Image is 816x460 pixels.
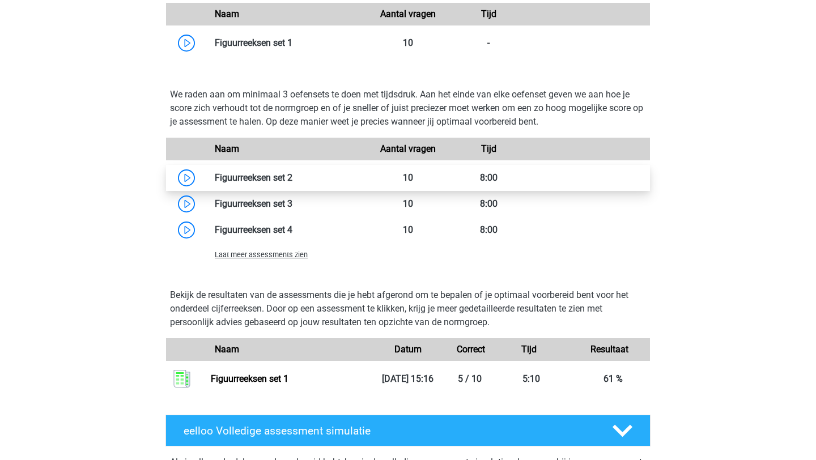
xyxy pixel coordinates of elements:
div: Correct [448,343,488,356]
a: eelloo Volledige assessment simulatie [161,415,655,446]
div: Figuurreeksen set 4 [206,223,368,237]
div: Figuurreeksen set 3 [206,197,368,211]
div: Tijd [488,343,569,356]
div: Naam [206,343,368,356]
p: Bekijk de resultaten van de assessments die je hebt afgerond om te bepalen of je optimaal voorber... [170,288,646,329]
span: Laat meer assessments zien [215,250,308,259]
div: Tijd [448,142,529,156]
div: Datum [368,343,448,356]
div: Tijd [448,7,529,21]
a: Figuurreeksen set 1 [211,373,288,384]
div: Aantal vragen [368,7,448,21]
div: Resultaat [569,343,650,356]
p: We raden aan om minimaal 3 oefensets te doen met tijdsdruk. Aan het einde van elke oefenset geven... [170,88,646,129]
div: Aantal vragen [368,142,448,156]
div: Figuurreeksen set 2 [206,171,368,185]
div: Figuurreeksen set 1 [206,36,368,50]
div: Naam [206,142,368,156]
h4: eelloo Volledige assessment simulatie [184,424,594,437]
div: Naam [206,7,368,21]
